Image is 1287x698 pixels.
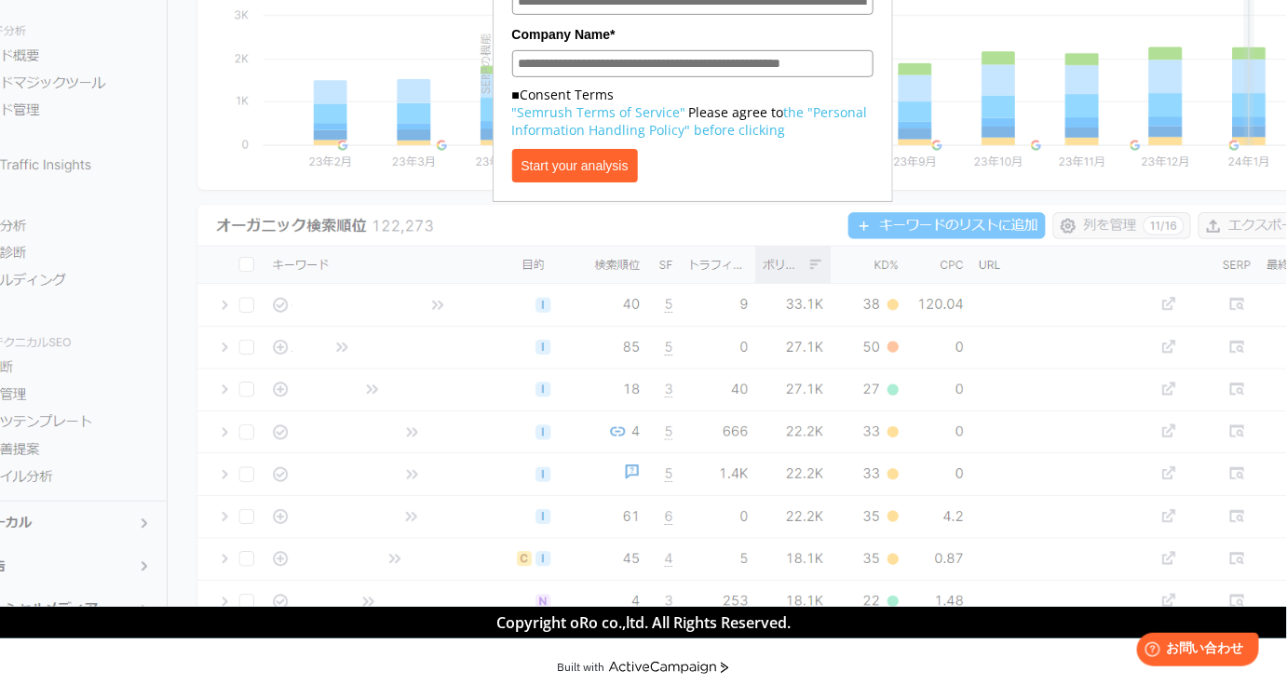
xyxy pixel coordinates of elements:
[496,612,791,633] font: Copyright oRo co.,ltd. All Rights Reserved.
[512,103,686,121] a: "Semrush Terms of Service"
[512,149,638,182] button: Start your analysis
[689,103,784,121] font: Please agree to
[522,158,629,173] font: Start your analysis
[558,661,605,675] font: Built with
[512,27,616,42] font: Company Name*
[512,103,868,139] a: the "Personal Information Handling Policy" before clicking
[1121,625,1267,678] iframe: Help widget launcher
[512,86,614,103] font: ■Consent Terms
